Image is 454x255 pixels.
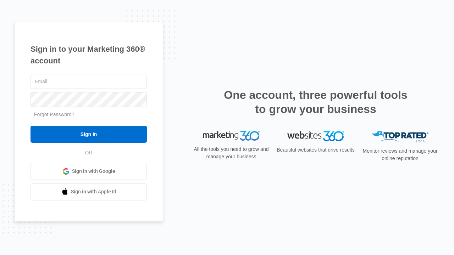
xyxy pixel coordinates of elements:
[71,188,116,195] span: Sign in with Apple Id
[360,147,440,162] p: Monitor reviews and manage your online reputation
[31,126,147,143] input: Sign In
[31,74,147,89] input: Email
[222,88,410,116] h2: One account, three powerful tools to grow your business
[372,131,428,143] img: Top Rated Local
[276,146,355,154] p: Beautiful websites that drive results
[31,43,147,67] h1: Sign in to your Marketing 360® account
[31,163,147,180] a: Sign in with Google
[287,131,344,141] img: Websites 360
[192,146,271,160] p: All the tools you need to grow and manage your business
[31,183,147,200] a: Sign in with Apple Id
[80,149,98,157] span: OR
[203,131,260,141] img: Marketing 360
[34,112,74,117] a: Forgot Password?
[72,168,115,175] span: Sign in with Google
